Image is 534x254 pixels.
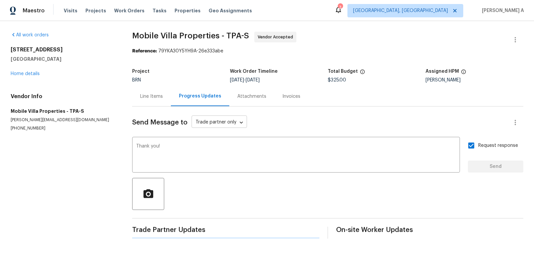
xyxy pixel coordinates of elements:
h5: Total Budget [328,69,358,74]
div: Line Items [140,93,163,100]
p: [PERSON_NAME][EMAIL_ADDRESS][DOMAIN_NAME] [11,117,116,123]
div: [PERSON_NAME] [426,78,523,82]
h5: Assigned HPM [426,69,459,74]
span: [DATE] [246,78,260,82]
span: BRN [132,78,141,82]
span: Mobile Villa Properties - TPA-S [132,32,249,40]
span: On-site Worker Updates [336,227,523,233]
span: Request response [478,142,518,149]
div: Progress Updates [179,93,221,99]
span: $325.00 [328,78,346,82]
span: - [230,78,260,82]
h5: Work Order Timeline [230,69,278,74]
b: Reference: [132,49,157,53]
span: The hpm assigned to this work order. [461,69,466,78]
span: Projects [85,7,106,14]
span: Maestro [23,7,45,14]
span: Properties [175,7,201,14]
a: All work orders [11,33,49,37]
div: 79YKA30Y5YH9A-26e333abe [132,48,523,54]
textarea: Thank you! [136,144,456,167]
a: Home details [11,71,40,76]
div: 3 [338,4,342,11]
h2: [STREET_ADDRESS] [11,46,116,53]
div: Trade partner only [192,117,247,128]
span: Send Message to [132,119,188,126]
span: Visits [64,7,77,14]
p: [PHONE_NUMBER] [11,125,116,131]
h4: Vendor Info [11,93,116,100]
span: Vendor Accepted [258,34,296,40]
div: Attachments [237,93,266,100]
span: [GEOGRAPHIC_DATA], [GEOGRAPHIC_DATA] [353,7,448,14]
span: [PERSON_NAME] A [479,7,524,14]
div: Invoices [282,93,300,100]
span: Geo Assignments [209,7,252,14]
span: [DATE] [230,78,244,82]
span: The total cost of line items that have been proposed by Opendoor. This sum includes line items th... [360,69,365,78]
span: Work Orders [114,7,145,14]
h5: [GEOGRAPHIC_DATA] [11,56,116,62]
h5: Mobile Villa Properties - TPA-S [11,108,116,114]
span: Trade Partner Updates [132,227,319,233]
span: Tasks [153,8,167,13]
h5: Project [132,69,150,74]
